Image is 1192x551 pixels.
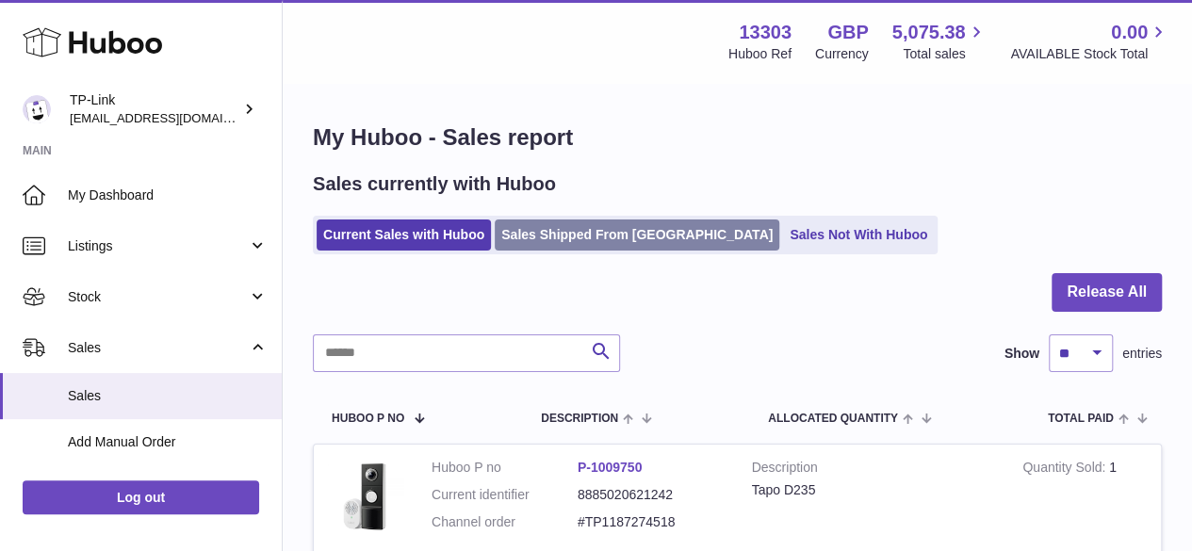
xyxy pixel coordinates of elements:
img: 133031727278049.jpg [328,459,403,534]
span: Description [541,413,618,425]
a: 5,075.38 Total sales [892,20,988,63]
button: Release All [1052,273,1162,312]
strong: Description [752,459,995,481]
dt: Current identifier [432,486,578,504]
div: Currency [815,45,869,63]
span: Sales [68,339,248,357]
a: Sales Not With Huboo [783,219,934,251]
span: AVAILABLE Stock Total [1010,45,1169,63]
h2: Sales currently with Huboo [313,171,556,197]
span: ALLOCATED Quantity [768,413,898,425]
span: Sales [68,387,268,405]
span: Total paid [1048,413,1114,425]
a: Sales Shipped From [GEOGRAPHIC_DATA] [495,219,779,251]
span: entries [1122,345,1162,363]
strong: GBP [827,20,868,45]
strong: Quantity Sold [1022,460,1109,479]
span: Huboo P no [332,413,404,425]
span: Listings [68,237,248,255]
dt: Huboo P no [432,459,578,477]
a: Log out [23,480,259,514]
a: 0.00 AVAILABLE Stock Total [1010,20,1169,63]
a: P-1009750 [578,460,643,475]
div: Huboo Ref [728,45,792,63]
div: TP-Link [70,91,239,127]
span: 0.00 [1111,20,1148,45]
span: 5,075.38 [892,20,966,45]
dd: #TP1187274518 [578,513,724,531]
a: Current Sales with Huboo [317,219,491,251]
dd: 8885020621242 [578,486,724,504]
h1: My Huboo - Sales report [313,122,1162,153]
span: Total sales [903,45,987,63]
dt: Channel order [432,513,578,531]
div: Tapo D235 [752,481,995,499]
span: My Dashboard [68,186,268,204]
img: internalAdmin-13303@internal.huboo.com [23,95,51,123]
span: Add Manual Order [68,433,268,451]
strong: 13303 [739,20,792,45]
span: [EMAIL_ADDRESS][DOMAIN_NAME] [70,110,277,125]
span: Stock [68,288,248,306]
label: Show [1004,345,1039,363]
